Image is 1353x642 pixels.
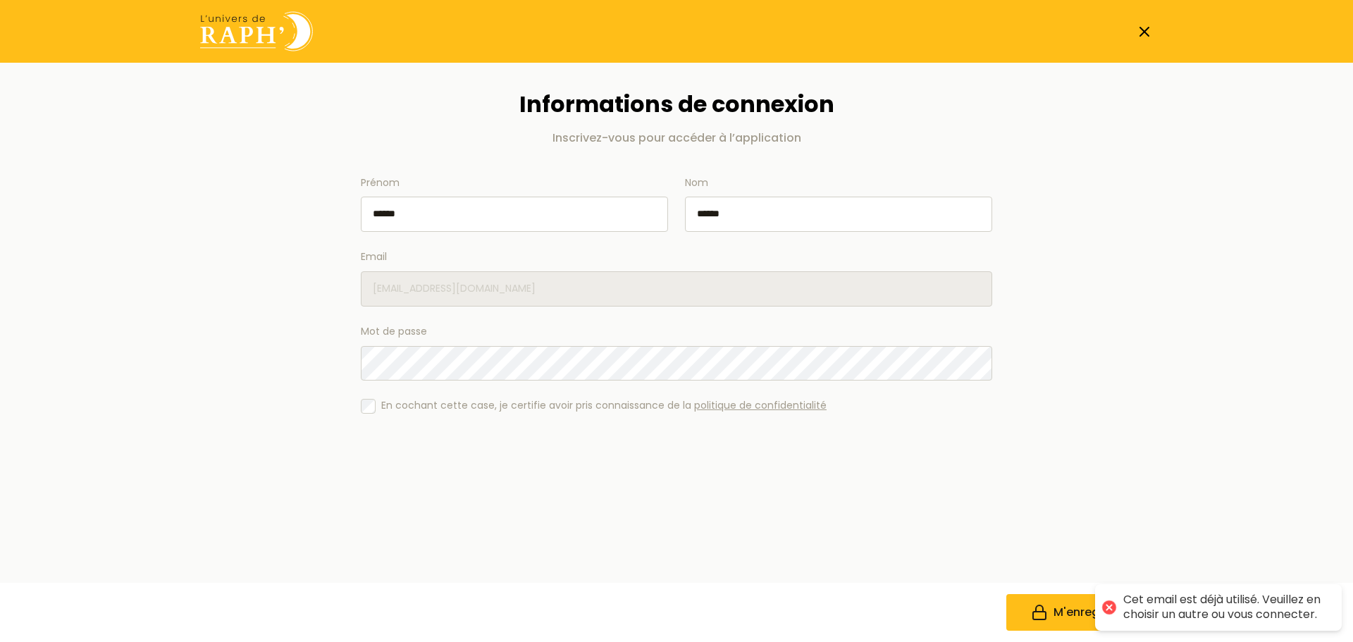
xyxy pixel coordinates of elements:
label: Email [361,249,992,307]
label: Prénom [361,175,668,233]
label: Nom [685,175,992,233]
input: Email [361,271,992,307]
p: Inscrivez-vous pour accéder à l’application [361,130,992,147]
span: En cochant cette case, je certifie avoir pris connaissance de la [381,397,827,414]
label: Mot de passe [361,323,992,381]
div: Cet email est déjà utilisé. Veuillez en choisir un autre ou vous connecter. [1123,593,1328,622]
button: M'enregistrer [1006,594,1153,631]
a: Fermer la page [1136,23,1153,40]
span: M'enregistrer [1054,604,1129,621]
input: Mot de passe [361,346,992,381]
h1: Informations de connexion [361,91,992,118]
input: En cochant cette case, je certifie avoir pris connaissance de la politique de confidentialité [361,399,376,414]
a: politique de confidentialité [694,398,827,412]
input: Prénom [361,197,668,232]
img: Univers de Raph logo [200,11,313,51]
input: Nom [685,197,992,232]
